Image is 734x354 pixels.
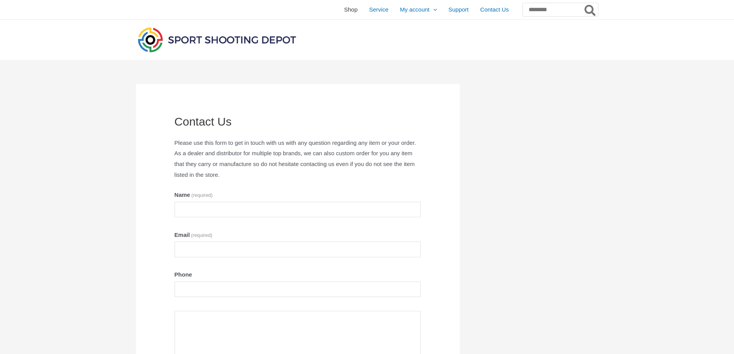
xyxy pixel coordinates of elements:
button: Search [583,3,598,16]
span: (required) [191,192,213,198]
span: (required) [191,232,212,238]
label: Phone [175,269,421,280]
p: Please use this form to get in touch with us with any question regarding any item or your order. ... [175,138,421,180]
h1: Contact Us [175,115,421,129]
label: Email [175,230,421,240]
img: Sport Shooting Depot [136,25,298,54]
label: Name [175,190,421,200]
